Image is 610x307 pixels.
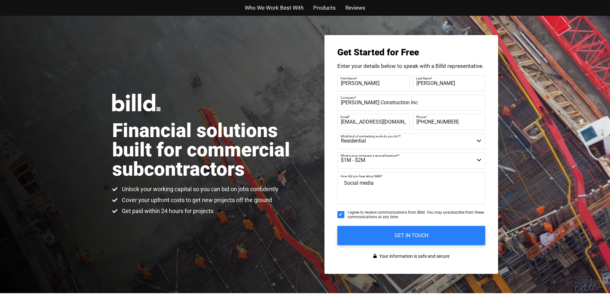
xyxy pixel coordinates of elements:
[337,63,485,69] p: Enter your details below to speak with a Billd representative.
[378,252,450,261] span: Your information is safe and secure
[341,76,356,80] span: First Name
[337,211,344,218] input: I agree to receive communications from Billd. You may unsubscribe from these communications at an...
[313,3,336,13] a: Products
[345,3,365,13] a: Reviews
[337,172,485,204] textarea: Social media
[337,48,485,57] h3: Get Started for Free
[245,3,304,13] a: Who We Work Best With
[341,96,355,99] span: Company
[120,185,278,193] span: Unlock your working capital so you can bid on jobs confidently
[341,174,382,178] span: How did you hear about Billd?
[112,121,305,179] h1: Financial solutions built for commercial subcontractors
[416,76,431,80] span: Last Name
[348,210,485,219] span: I agree to receive communications from Billd. You may unsubscribe from these communications at an...
[120,207,214,215] span: Get paid within 24 hours for projects
[120,196,272,204] span: Cover your upfront costs to get new projects off the ground
[416,115,425,118] span: Phone
[341,115,348,118] span: Email
[337,226,485,245] input: GET IN TOUCH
